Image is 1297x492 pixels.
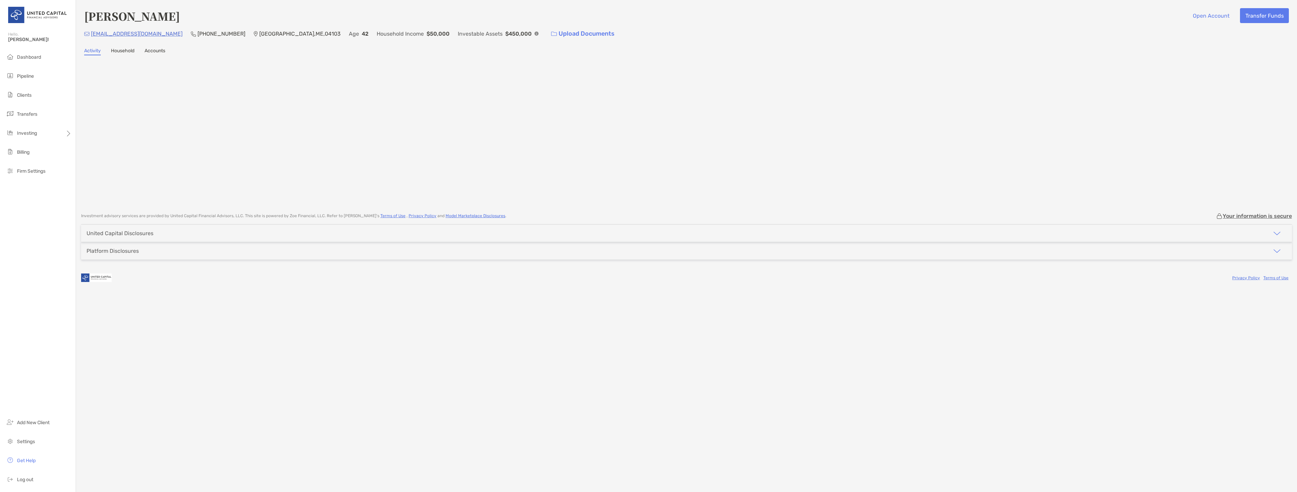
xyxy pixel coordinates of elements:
img: Phone Icon [191,31,196,37]
span: Transfers [17,111,37,117]
img: Email Icon [84,32,90,36]
span: Billing [17,149,30,155]
img: investing icon [6,129,14,137]
img: dashboard icon [6,53,14,61]
p: Your information is secure [1223,213,1292,219]
a: Upload Documents [547,26,619,41]
img: settings icon [6,437,14,445]
a: Accounts [145,48,165,55]
span: Add New Client [17,420,50,425]
span: Settings [17,439,35,444]
a: Activity [84,48,101,55]
p: Investable Assets [458,30,503,38]
img: get-help icon [6,456,14,464]
img: clients icon [6,91,14,99]
img: Location Icon [253,31,258,37]
img: icon arrow [1273,247,1281,255]
img: firm-settings icon [6,167,14,175]
p: [PHONE_NUMBER] [198,30,245,38]
p: Investment advisory services are provided by United Capital Financial Advisors, LLC . This site i... [81,213,506,219]
img: icon arrow [1273,229,1281,238]
a: Terms of Use [380,213,406,218]
img: billing icon [6,148,14,156]
img: add_new_client icon [6,418,14,426]
img: company logo [81,270,112,285]
h4: [PERSON_NAME] [84,8,180,24]
a: Model Marketplace Disclosures [446,213,505,218]
div: United Capital Disclosures [87,230,153,236]
span: Get Help [17,458,36,463]
span: Investing [17,130,37,136]
img: Info Icon [534,32,539,36]
a: Privacy Policy [409,213,436,218]
span: [PERSON_NAME]! [8,37,72,42]
p: $450,000 [505,30,532,38]
p: [GEOGRAPHIC_DATA] , ME , 04103 [259,30,341,38]
p: 42 [362,30,369,38]
img: United Capital Logo [8,3,68,27]
span: Dashboard [17,54,41,60]
button: Open Account [1187,8,1235,23]
span: Pipeline [17,73,34,79]
img: transfers icon [6,110,14,118]
span: Log out [17,477,33,482]
p: Age [349,30,359,38]
p: [EMAIL_ADDRESS][DOMAIN_NAME] [91,30,183,38]
img: logout icon [6,475,14,483]
img: button icon [551,32,557,36]
p: $50,000 [427,30,450,38]
div: Platform Disclosures [87,248,139,254]
a: Terms of Use [1263,276,1289,280]
span: Clients [17,92,32,98]
a: Household [111,48,134,55]
button: Transfer Funds [1240,8,1289,23]
a: Privacy Policy [1232,276,1260,280]
span: Firm Settings [17,168,45,174]
img: pipeline icon [6,72,14,80]
p: Household Income [377,30,424,38]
